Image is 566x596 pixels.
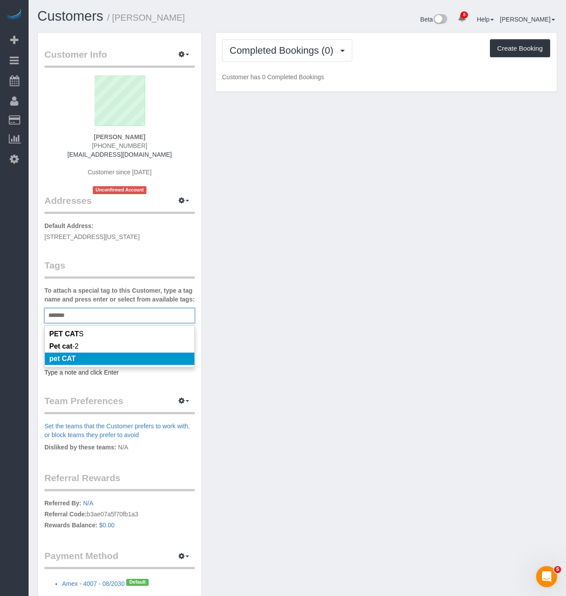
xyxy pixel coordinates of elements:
[44,471,195,491] legend: Referral Rewards
[44,423,190,438] a: Set the teams that the Customer prefers to work with, or block teams they prefer to avoid
[44,443,116,452] label: Disliked by these teams:
[433,14,447,26] img: New interface
[83,500,93,507] a: N/A
[44,221,94,230] label: Default Address:
[107,13,185,22] small: / [PERSON_NAME]
[477,16,494,23] a: Help
[44,286,195,304] label: To attach a special tag to this Customer, type a tag name and press enter or select from availabl...
[230,45,338,56] span: Completed Bookings (0)
[118,444,128,451] span: N/A
[453,9,471,28] a: 8
[44,233,140,240] span: [STREET_ADDRESS][US_STATE]
[460,11,468,18] span: 8
[44,368,195,377] pre: Type a note and click Enter
[126,579,148,586] span: Default
[222,73,550,81] p: Customer has 0 Completed Bookings
[49,342,72,350] em: Pet cat
[49,330,79,338] em: PET CAT
[44,48,195,68] legend: Customer Info
[62,580,124,587] a: Amex - 4007 - 08/2030
[5,9,23,21] img: Automaid Logo
[94,133,145,140] strong: [PERSON_NAME]
[500,16,555,23] a: [PERSON_NAME]
[44,510,87,519] label: Referral Code:
[44,259,195,279] legend: Tags
[554,566,561,573] span: 5
[222,39,352,62] button: Completed Bookings (0)
[44,521,98,530] label: Rewards Balance:
[49,330,84,338] span: S
[88,169,151,176] span: Customer since [DATE]
[490,39,550,58] button: Create Booking
[49,355,76,362] em: pet CAT
[92,142,147,149] span: [PHONE_NUMBER]
[44,499,81,508] label: Referred By:
[93,186,146,194] span: Unconfirmed Account
[49,342,79,350] span: -2
[536,566,557,587] iframe: Intercom live chat
[420,16,448,23] a: Beta
[37,8,103,24] a: Customers
[44,394,195,414] legend: Team Preferences
[67,151,172,158] a: [EMAIL_ADDRESS][DOMAIN_NAME]
[44,549,195,569] legend: Payment Method
[99,522,115,529] a: $0.00
[44,499,195,532] p: b3ae07a5f70fb1a3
